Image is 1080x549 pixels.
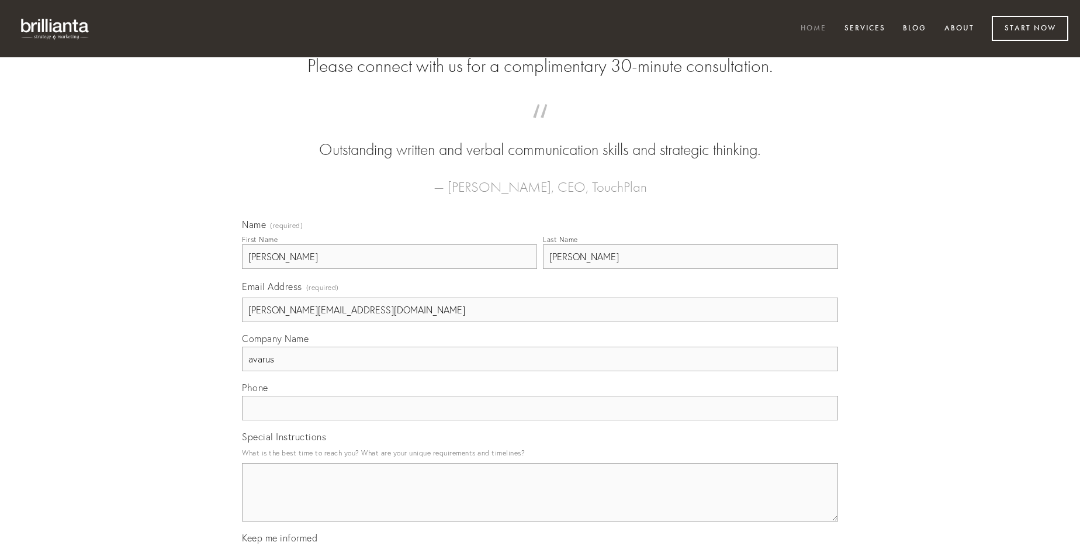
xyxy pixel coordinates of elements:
[242,431,326,443] span: Special Instructions
[242,281,302,292] span: Email Address
[242,382,268,393] span: Phone
[242,445,838,461] p: What is the best time to reach you? What are your unique requirements and timelines?
[242,235,278,244] div: First Name
[242,55,838,77] h2: Please connect with us for a complimentary 30-minute consultation.
[261,116,819,161] blockquote: Outstanding written and verbal communication skills and strategic thinking.
[261,161,819,199] figcaption: — [PERSON_NAME], CEO, TouchPlan
[937,19,982,39] a: About
[992,16,1068,41] a: Start Now
[242,219,266,230] span: Name
[837,19,893,39] a: Services
[242,333,309,344] span: Company Name
[793,19,834,39] a: Home
[895,19,934,39] a: Blog
[270,222,303,229] span: (required)
[543,235,578,244] div: Last Name
[261,116,819,139] span: “
[242,532,317,544] span: Keep me informed
[12,12,99,46] img: brillianta - research, strategy, marketing
[306,279,339,295] span: (required)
